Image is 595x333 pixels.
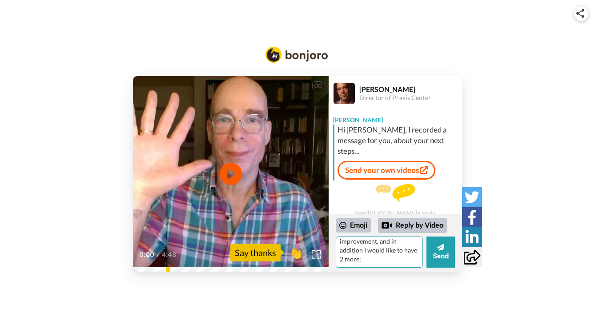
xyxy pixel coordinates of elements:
[157,249,160,260] span: /
[338,161,435,180] a: Send your own videos
[161,249,177,260] span: 4:48
[285,243,307,263] button: 👏
[378,218,447,233] div: Reply by Video
[359,85,462,93] div: [PERSON_NAME]
[265,47,328,63] img: Bonjoro Logo
[285,245,307,260] span: 👏
[336,218,371,233] div: Emoji
[376,184,415,202] img: message.svg
[230,244,281,261] div: Say thanks
[382,220,392,231] div: Reply by Video
[338,124,460,156] div: Hi [PERSON_NAME], I recorded a message for you, about your next steps...
[312,81,323,90] div: CC
[329,184,462,217] div: Send [PERSON_NAME] a reply.
[139,249,155,260] span: 0:00
[426,237,455,268] button: Send
[329,111,462,124] div: [PERSON_NAME]
[359,94,462,102] div: Director of Praxis Center
[334,83,355,104] img: Profile Image
[336,237,423,268] textarea: Hi [PERSON_NAME], Thank you very much for taking the time to view my responses and website and fo...
[576,9,584,18] img: ic_share.svg
[312,250,321,259] img: Full screen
